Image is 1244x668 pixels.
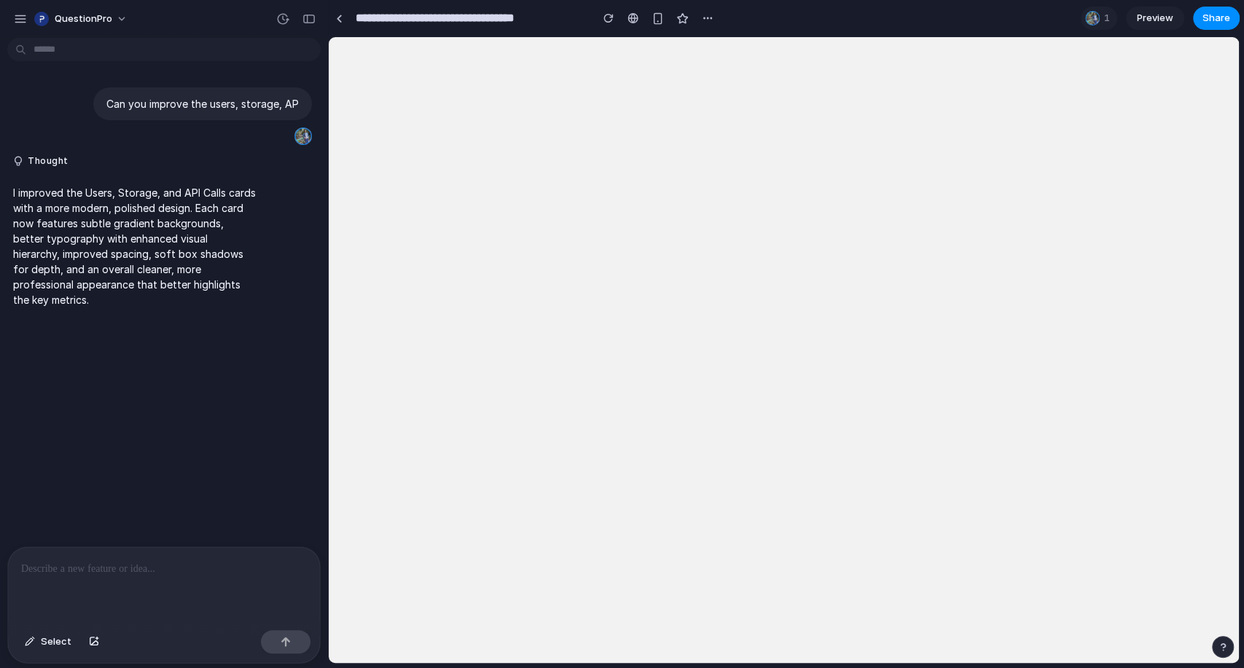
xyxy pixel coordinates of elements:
[1104,11,1114,25] span: 1
[55,12,112,26] span: QuestionPro
[106,96,299,111] p: Can you improve the users, storage, AP
[41,634,71,649] span: Select
[1202,11,1230,25] span: Share
[1126,7,1184,30] a: Preview
[28,7,135,31] button: QuestionPro
[13,185,257,307] p: I improved the Users, Storage, and API Calls cards with a more modern, polished design. Each card...
[1193,7,1240,30] button: Share
[1137,11,1173,25] span: Preview
[17,630,79,653] button: Select
[1081,7,1117,30] div: 1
